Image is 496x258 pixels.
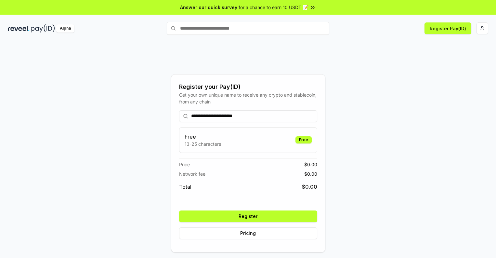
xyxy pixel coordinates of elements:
[8,24,30,33] img: reveel_dark
[185,141,221,147] p: 13-25 characters
[179,161,190,168] span: Price
[304,170,317,177] span: $ 0.00
[179,227,317,239] button: Pricing
[31,24,55,33] img: pay_id
[179,91,317,105] div: Get your own unique name to receive any crypto and stablecoin, from any chain
[180,4,237,11] span: Answer our quick survey
[56,24,74,33] div: Alpha
[295,136,312,143] div: Free
[424,22,471,34] button: Register Pay(ID)
[302,183,317,191] span: $ 0.00
[179,82,317,91] div: Register your Pay(ID)
[304,161,317,168] span: $ 0.00
[179,170,205,177] span: Network fee
[179,210,317,222] button: Register
[185,133,221,141] h3: Free
[239,4,308,11] span: for a chance to earn 10 USDT 📝
[179,183,191,191] span: Total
